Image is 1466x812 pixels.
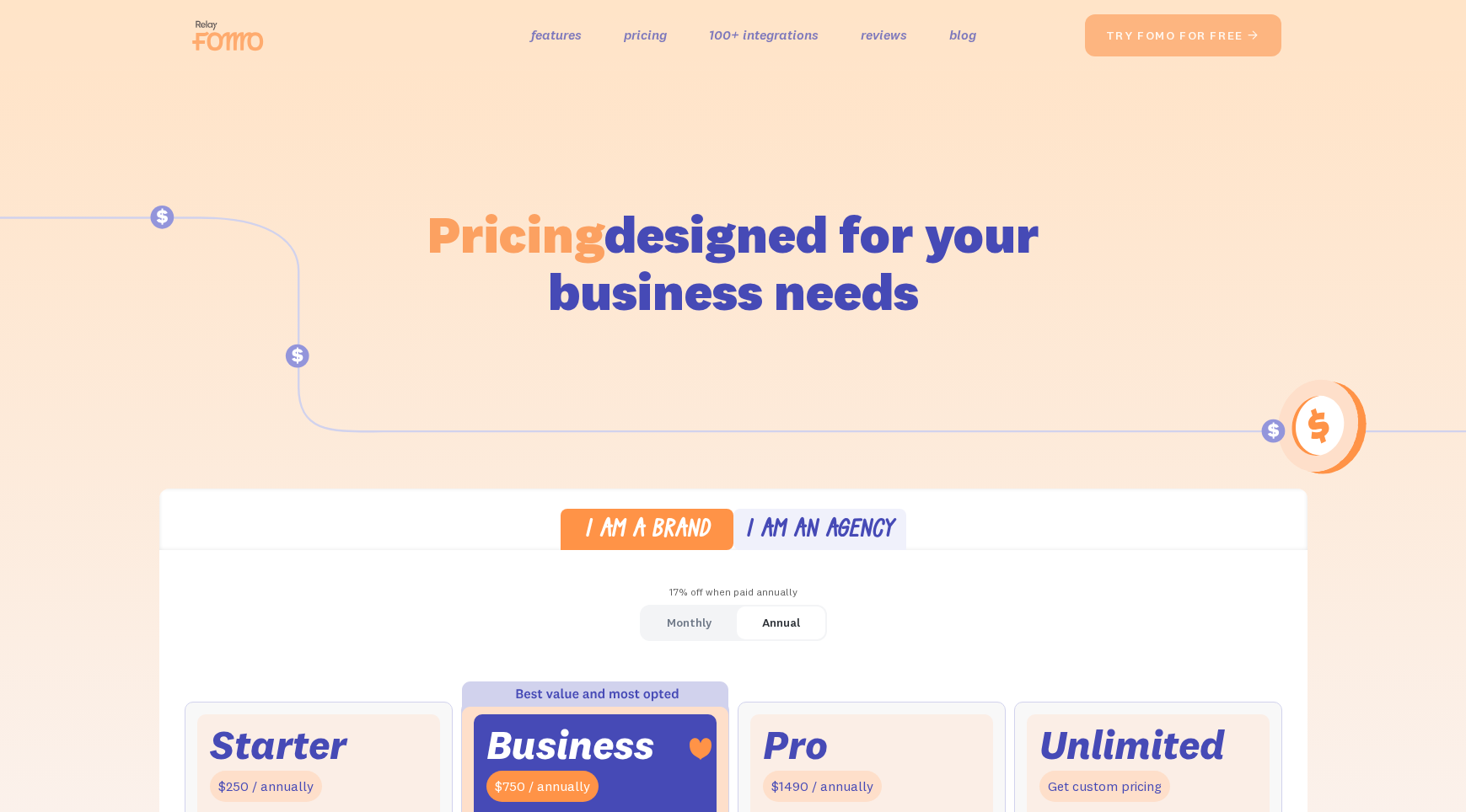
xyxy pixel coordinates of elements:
div: Monthly [667,611,712,635]
div: $1490 / annually [763,771,882,802]
div: $250 / annually [210,771,322,802]
a: reviews [861,23,907,47]
div: I am an agency [745,519,894,543]
div: Unlimited [1039,727,1225,763]
div: Get custom pricing [1039,771,1170,802]
div: Pro [763,727,828,763]
div: Business [486,727,654,763]
div: $750 / annually [486,771,599,802]
div: I am a brand [584,519,710,543]
div: Starter [210,727,346,763]
a: pricing [624,23,667,47]
span: Pricing [427,201,604,266]
div: Annual [762,611,800,635]
div: 17% off when paid annually [159,580,1308,605]
a: try fomo for free [1085,14,1281,56]
span:  [1247,28,1260,43]
a: blog [949,23,976,47]
a: 100+ integrations [709,23,819,47]
h1: designed for your business needs [427,206,1040,320]
a: features [531,23,582,47]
